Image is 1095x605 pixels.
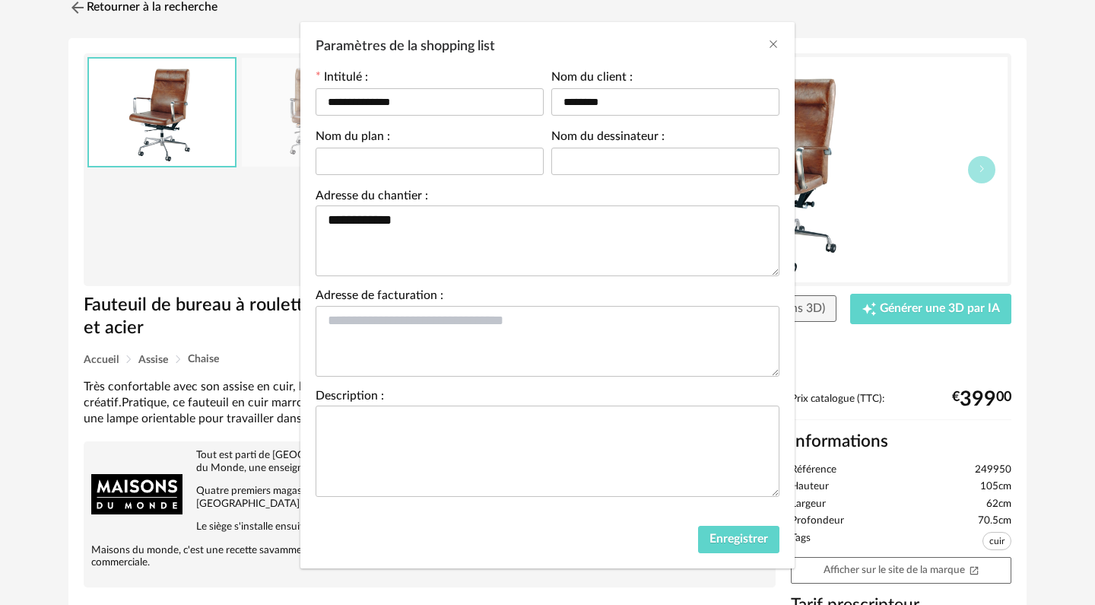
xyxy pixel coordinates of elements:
label: Description : [316,390,384,406]
button: Close [767,37,779,53]
label: Adresse du chantier : [316,190,428,205]
label: Adresse de facturation : [316,290,443,305]
label: Nom du plan : [316,131,390,146]
div: Paramètres de la shopping list [300,22,795,568]
label: Nom du dessinateur : [551,131,665,146]
button: Enregistrer [698,526,779,553]
label: Intitulé : [316,72,368,87]
span: Paramètres de la shopping list [316,40,495,53]
span: Enregistrer [709,533,768,545]
label: Nom du client : [551,72,633,87]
